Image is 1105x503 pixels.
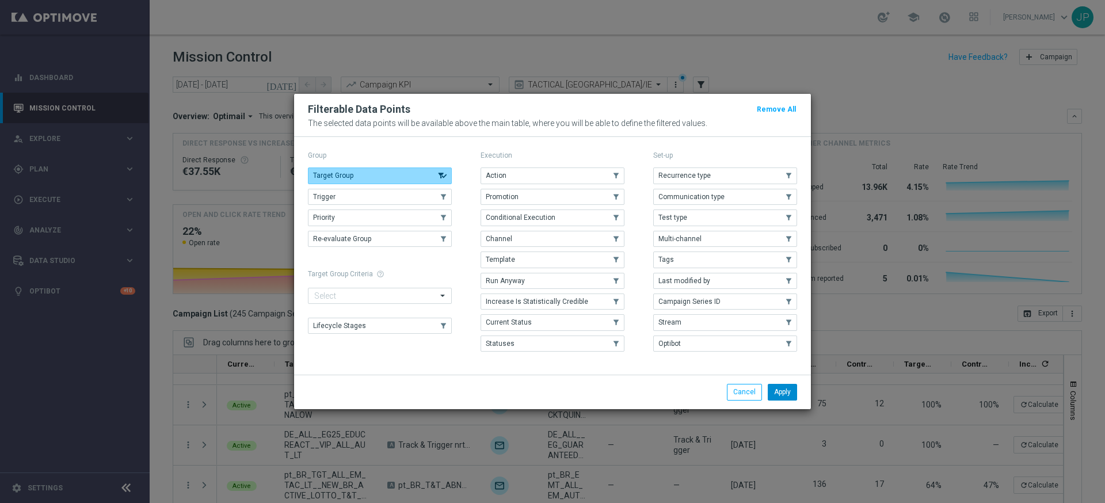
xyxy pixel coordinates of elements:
button: Remove All [756,103,797,116]
button: Increase Is Statistically Credible [481,294,624,310]
span: Last modified by [658,277,710,285]
p: Group [308,151,452,160]
span: Priority [313,214,335,222]
button: Re-evaluate Group [308,231,452,247]
button: Target Group [308,167,452,184]
span: Recurrence type [658,172,711,180]
span: Promotion [486,193,519,201]
button: Cancel [727,384,762,400]
span: Communication type [658,193,725,201]
span: Target Group [313,172,353,180]
button: Template [481,251,624,268]
span: Stream [658,318,681,326]
span: Run Anyway [486,277,525,285]
span: Campaign Series ID [658,298,721,306]
span: Multi-channel [658,235,702,243]
span: Tags [658,256,674,264]
span: Conditional Execution [486,214,555,222]
button: Action [481,167,624,184]
p: The selected data points will be available above the main table, where you will be able to define... [308,119,797,128]
button: Last modified by [653,273,797,289]
button: Channel [481,231,624,247]
button: Current Status [481,314,624,330]
button: Stream [653,314,797,330]
span: Current Status [486,318,532,326]
button: Statuses [481,336,624,352]
span: Template [486,256,515,264]
button: Priority [308,209,452,226]
button: Campaign Series ID [653,294,797,310]
span: Channel [486,235,512,243]
button: Tags [653,251,797,268]
button: Communication type [653,189,797,205]
span: Re-evaluate Group [313,235,371,243]
button: Conditional Execution [481,209,624,226]
span: Optibot [658,340,681,348]
span: Test type [658,214,687,222]
button: Multi-channel [653,231,797,247]
button: Optibot [653,336,797,352]
button: Run Anyway [481,273,624,289]
span: Action [486,172,506,180]
h2: Filterable Data Points [308,102,410,116]
span: help_outline [376,270,384,278]
button: Lifecycle Stages [308,318,452,334]
button: Recurrence type [653,167,797,184]
span: Lifecycle Stages [313,322,366,330]
button: Test type [653,209,797,226]
button: Promotion [481,189,624,205]
p: Set-up [653,151,797,160]
p: Execution [481,151,624,160]
span: Statuses [486,340,515,348]
span: Increase Is Statistically Credible [486,298,588,306]
button: Apply [768,384,797,400]
span: Trigger [313,193,336,201]
button: Trigger [308,189,452,205]
h1: Target Group Criteria [308,270,452,278]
